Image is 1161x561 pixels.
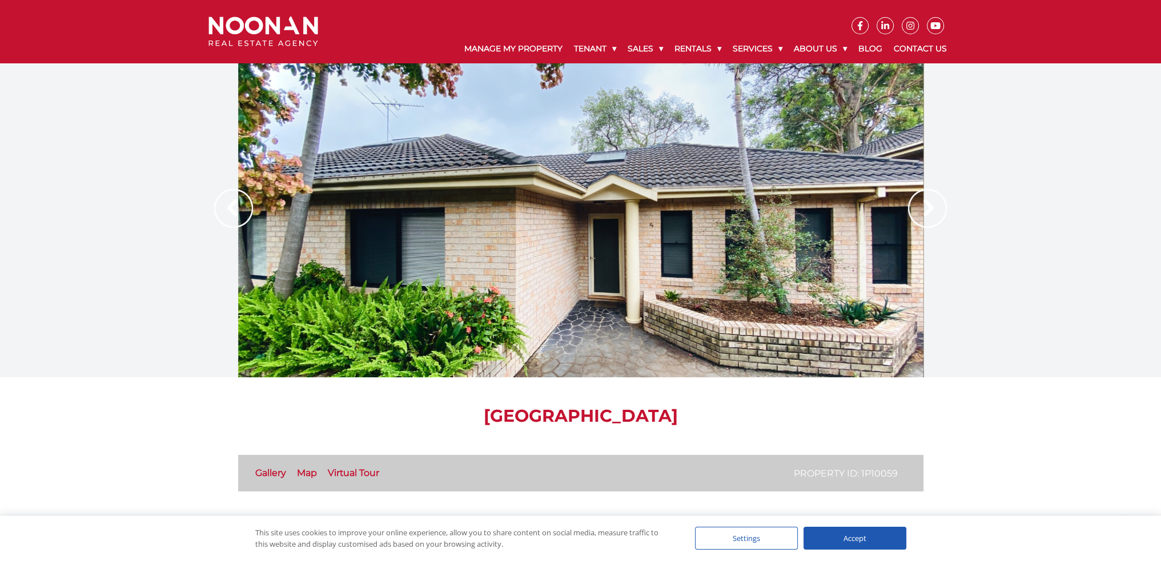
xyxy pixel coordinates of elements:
[328,467,379,478] a: Virtual Tour
[214,189,253,228] img: Arrow slider
[255,527,672,550] div: This site uses cookies to improve your online experience, allow you to share content on social me...
[727,34,788,63] a: Services
[208,17,318,47] img: Noonan Real Estate Agency
[622,34,669,63] a: Sales
[853,34,888,63] a: Blog
[788,34,853,63] a: About Us
[908,189,947,228] img: Arrow slider
[804,527,906,550] div: Accept
[695,527,798,550] div: Settings
[568,34,622,63] a: Tenant
[255,467,286,478] a: Gallery
[459,34,568,63] a: Manage My Property
[238,406,923,426] h1: [GEOGRAPHIC_DATA]
[794,466,898,481] p: Property ID: 1P10059
[297,467,317,478] a: Map
[669,34,727,63] a: Rentals
[888,34,953,63] a: Contact Us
